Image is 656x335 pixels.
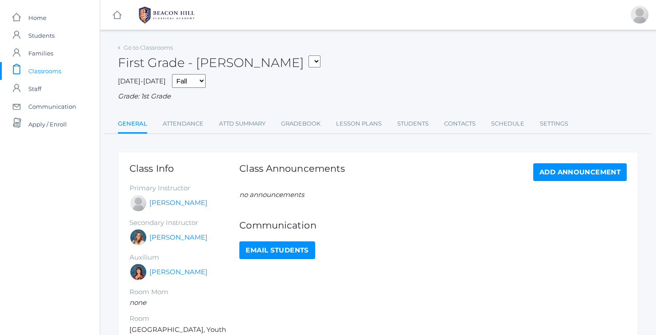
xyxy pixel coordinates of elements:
div: Grade: 1st Grade [118,91,638,102]
div: Heather Wallock [129,263,147,281]
span: Staff [28,80,41,98]
a: Go to Classrooms [124,44,173,51]
span: Students [28,27,55,44]
a: Email Students [239,241,315,259]
a: [PERSON_NAME] [149,267,207,277]
a: Add Announcement [533,163,627,181]
em: none [129,298,146,307]
h1: Communication [239,220,627,230]
a: Attd Summary [219,115,266,133]
img: BHCALogos-05-308ed15e86a5a0abce9b8dd61676a3503ac9727e845dece92d48e8588c001991.png [133,4,200,26]
span: Apply / Enroll [28,115,67,133]
a: Students [397,115,429,133]
h5: Room Mom [129,288,239,296]
h1: Class Announcements [239,163,345,179]
span: [DATE]-[DATE] [118,77,166,85]
a: Contacts [444,115,476,133]
h5: Auxilium [129,254,239,261]
a: General [118,115,147,134]
div: Jaimie Watson [129,194,147,212]
h1: Class Info [129,163,239,173]
h2: First Grade - [PERSON_NAME] [118,56,320,70]
a: Schedule [491,115,524,133]
div: Jaimie Watson [631,6,648,24]
span: Home [28,9,47,27]
h5: Secondary Instructor [129,219,239,227]
div: Liv Barber [129,229,147,246]
a: Settings [540,115,568,133]
span: Communication [28,98,76,115]
h5: Room [129,315,239,323]
a: [PERSON_NAME] [149,198,207,208]
a: [PERSON_NAME] [149,233,207,243]
span: Classrooms [28,62,61,80]
h5: Primary Instructor [129,185,239,192]
em: no announcements [239,190,304,199]
a: Attendance [163,115,203,133]
a: Lesson Plans [336,115,382,133]
a: Gradebook [281,115,320,133]
span: Families [28,44,53,62]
